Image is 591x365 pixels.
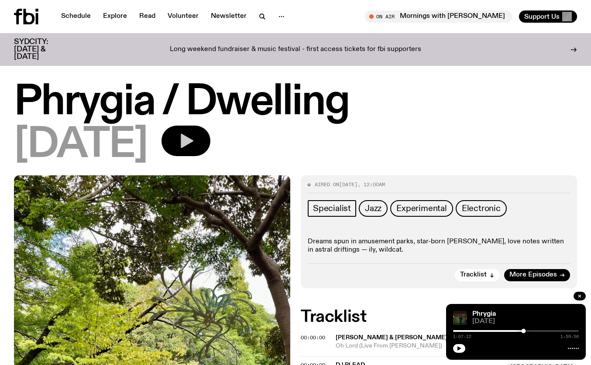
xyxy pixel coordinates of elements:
h3: SYDCITY: [DATE] & [DATE] [14,38,70,61]
p: Long weekend fundraiser & music festival - first access tickets for fbi supporters [170,46,421,54]
span: Support Us [524,13,560,20]
img: A greeny-grainy film photo of Bela, John and Bindi at night. They are standing in a backyard on g... [453,311,467,325]
a: Explore [98,10,132,23]
button: 00:00:00 [301,335,325,340]
span: [PERSON_NAME] & [PERSON_NAME] [336,334,447,341]
span: [DATE] [14,126,148,165]
a: Specialist [308,200,356,217]
a: Electronic [456,200,507,217]
span: [DATE] [472,318,579,325]
a: More Episodes [504,269,570,281]
span: Electronic [462,204,501,213]
span: Oh Lord (Live From [PERSON_NAME]) [336,342,577,350]
span: Jazz [365,204,381,213]
span: Aired on [315,181,339,188]
span: , 12:00am [357,181,385,188]
a: Phrygia [472,310,496,317]
button: Support Us [519,10,577,23]
a: Newsletter [206,10,252,23]
a: Schedule [56,10,96,23]
h2: Tracklist [301,309,577,325]
span: 1:07:12 [453,334,471,339]
h1: Phrygia / Dwelling [14,83,577,122]
a: Jazz [359,200,388,217]
a: Volunteer [162,10,204,23]
span: [DATE] [339,181,357,188]
button: On AirMornings with [PERSON_NAME] [365,10,512,23]
span: Specialist [313,204,351,213]
span: More Episodes [509,272,557,278]
span: Experimental [396,204,447,213]
span: 1:59:56 [560,334,579,339]
span: 00:00:00 [301,334,325,341]
p: Dreams spun in amusement parks, star-born [PERSON_NAME], love notes written in astral driftings —... [308,238,570,254]
button: Tracklist [455,269,500,281]
span: Tracklist [460,272,487,278]
a: Read [134,10,161,23]
a: Experimental [390,200,453,217]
